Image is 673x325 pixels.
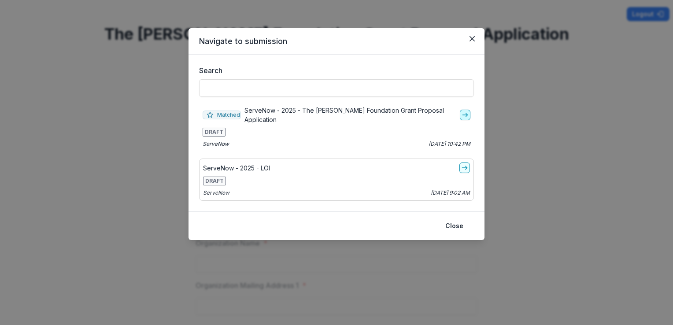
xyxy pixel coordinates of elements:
p: [DATE] 10:42 PM [429,140,470,148]
span: Matched [203,111,241,119]
a: go-to [460,110,470,120]
p: ServeNow - 2025 - The [PERSON_NAME] Foundation Grant Proposal Application [244,106,456,124]
p: ServeNow [203,189,229,197]
p: [DATE] 9:02 AM [431,189,470,197]
p: ServeNow [203,140,229,148]
label: Search [199,65,469,76]
header: Navigate to submission [189,28,484,55]
a: go-to [459,162,470,173]
button: Close [440,219,469,233]
p: ServeNow - 2025 - LOI [203,163,270,173]
button: Close [465,32,479,46]
span: DRAFT [203,128,226,137]
span: DRAFT [203,177,226,185]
